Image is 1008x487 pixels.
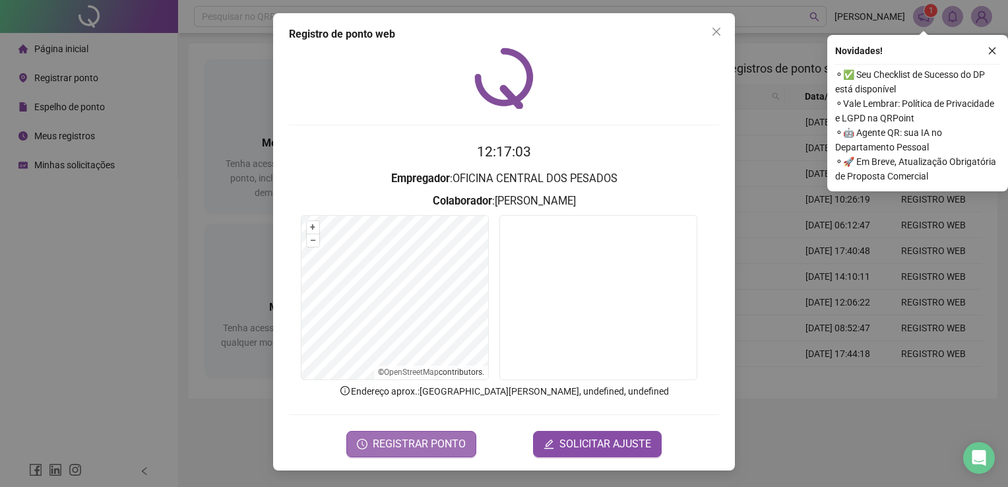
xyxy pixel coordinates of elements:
[706,21,727,42] button: Close
[384,368,439,377] a: OpenStreetMap
[289,384,719,399] p: Endereço aprox. : [GEOGRAPHIC_DATA][PERSON_NAME], undefined, undefined
[835,154,1000,183] span: ⚬ 🚀 Em Breve, Atualização Obrigatória de Proposta Comercial
[835,44,883,58] span: Novidades !
[559,436,651,452] span: SOLICITAR AJUSTE
[289,26,719,42] div: Registro de ponto web
[357,439,367,449] span: clock-circle
[289,170,719,187] h3: : OFICINA CENTRAL DOS PESADOS
[373,436,466,452] span: REGISTRAR PONTO
[963,442,995,474] div: Open Intercom Messenger
[835,125,1000,154] span: ⚬ 🤖 Agente QR: sua IA no Departamento Pessoal
[339,385,351,397] span: info-circle
[988,46,997,55] span: close
[433,195,492,207] strong: Colaborador
[477,144,531,160] time: 12:17:03
[378,368,484,377] li: © contributors.
[474,48,534,109] img: QRPoint
[307,221,319,234] button: +
[391,172,450,185] strong: Empregador
[711,26,722,37] span: close
[346,431,476,457] button: REGISTRAR PONTO
[289,193,719,210] h3: : [PERSON_NAME]
[533,431,662,457] button: editSOLICITAR AJUSTE
[835,96,1000,125] span: ⚬ Vale Lembrar: Política de Privacidade e LGPD na QRPoint
[544,439,554,449] span: edit
[307,234,319,247] button: –
[835,67,1000,96] span: ⚬ ✅ Seu Checklist de Sucesso do DP está disponível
